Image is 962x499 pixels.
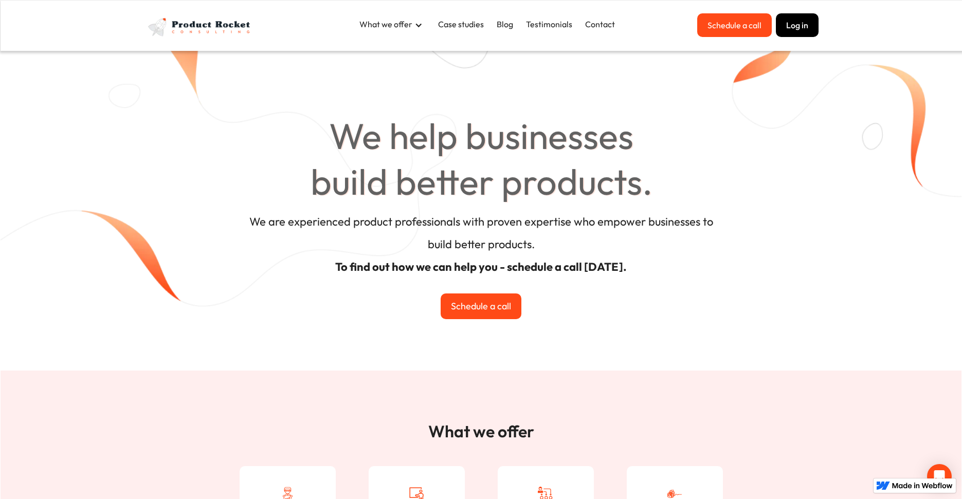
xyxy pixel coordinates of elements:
[697,13,772,37] a: Schedule a call
[354,13,433,36] div: What we offer
[145,13,256,41] a: home
[335,255,627,278] strong: To find out how we can help you - schedule a call [DATE].
[580,13,620,35] a: Contact
[892,483,953,489] img: Made in Webflow
[433,13,489,35] a: Case studies
[927,464,952,489] div: Open Intercom Messenger
[242,205,720,288] h4: We are experienced product professionals with proven expertise who empower businesses to build be...
[492,13,518,35] a: Blog
[240,422,723,440] h2: What we offer
[521,13,577,35] a: Testimonials
[441,293,521,319] a: Schedule a call
[776,13,819,37] button: Log in
[145,13,256,41] img: Product Rocket full light logo
[359,19,412,30] div: What we offer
